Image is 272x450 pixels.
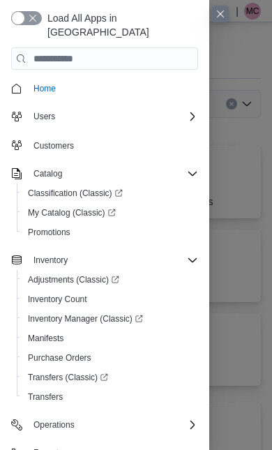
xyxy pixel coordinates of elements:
a: Inventory Manager (Classic) [17,309,204,329]
button: Inventory Count [17,290,204,309]
span: Operations [28,417,198,433]
a: Inventory Count [22,291,93,308]
a: Manifests [22,330,69,347]
a: Transfers (Classic) [17,368,204,387]
a: My Catalog (Classic) [22,204,121,221]
span: Inventory Manager (Classic) [22,310,198,327]
span: Manifests [28,333,63,344]
a: Customers [28,137,80,154]
span: Classification (Classic) [28,188,123,199]
span: Catalog [33,168,62,179]
span: Adjustments (Classic) [28,274,119,285]
span: Users [33,111,55,122]
a: Inventory Manager (Classic) [22,310,149,327]
span: Promotions [22,224,198,241]
button: Customers [6,135,204,155]
button: Operations [6,415,204,435]
a: Adjustments (Classic) [17,270,204,290]
span: Purchase Orders [22,350,198,366]
span: Manifests [22,330,198,347]
span: Users [28,108,198,125]
button: Purchase Orders [17,348,204,368]
button: Operations [28,417,80,433]
a: My Catalog (Classic) [17,203,204,223]
span: Classification (Classic) [22,185,198,202]
a: Transfers [22,389,68,405]
span: Inventory [28,252,198,269]
span: My Catalog (Classic) [22,204,198,221]
span: Inventory [33,255,68,266]
span: Operations [33,419,75,430]
button: Manifests [17,329,204,348]
button: Inventory [28,252,73,269]
button: Close this dialog [212,6,229,22]
button: Catalog [6,164,204,183]
span: Home [33,83,56,94]
button: Catalog [28,165,68,182]
button: Users [28,108,61,125]
span: Customers [33,140,74,151]
a: Classification (Classic) [17,183,204,203]
a: Promotions [22,224,76,241]
a: Purchase Orders [22,350,97,366]
span: Purchase Orders [28,352,91,363]
span: Load All Apps in [GEOGRAPHIC_DATA] [42,11,198,39]
span: Transfers (Classic) [22,369,198,386]
a: Adjustments (Classic) [22,271,125,288]
a: Home [28,80,61,97]
a: Classification (Classic) [22,185,128,202]
a: Transfers (Classic) [22,369,114,386]
span: Catalog [28,165,198,182]
button: Home [6,78,204,98]
span: Inventory Manager (Classic) [28,313,143,324]
span: Customers [28,136,198,153]
span: Promotions [28,227,70,238]
button: Inventory [6,250,204,270]
button: Promotions [17,223,204,242]
span: Inventory Count [22,291,198,308]
button: Users [6,107,204,126]
span: Transfers [28,391,63,403]
span: Transfers (Classic) [28,372,108,383]
span: Transfers [22,389,198,405]
span: Inventory Count [28,294,87,305]
button: Transfers [17,387,204,407]
span: Adjustments (Classic) [22,271,198,288]
span: My Catalog (Classic) [28,207,116,218]
span: Home [28,80,198,97]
